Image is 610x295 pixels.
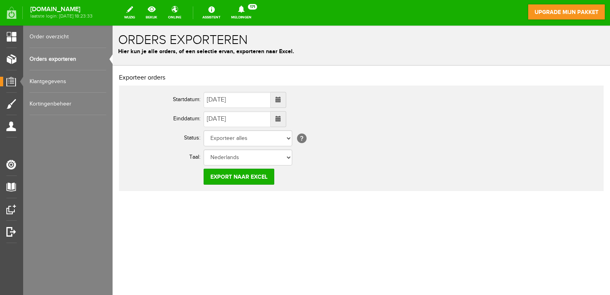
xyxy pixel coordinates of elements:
input: Datum tot... [91,86,158,102]
a: Orders exporteren [30,48,106,70]
a: wijzig [119,4,140,22]
input: Export naar Excel [91,143,162,159]
strong: [DOMAIN_NAME] [30,7,93,12]
a: Meldingen171 [226,4,256,22]
a: Klantgegevens [30,70,106,93]
th: Taal: [11,122,91,142]
a: bekijk [141,4,162,22]
input: Datum van... [91,66,158,82]
a: Order overzicht [30,26,106,48]
span: laatste login: [DATE] 18:23:33 [30,14,93,18]
h1: Orders exporteren [6,8,492,22]
a: Assistent [198,4,225,22]
span: [?] [184,108,194,118]
th: Status: [11,103,91,122]
a: online [163,4,186,22]
span: 171 [248,4,257,10]
p: Hier kun je alle orders, of een selectie ervan, exporteren naar Excel. [6,22,492,30]
a: Kortingenbeheer [30,93,106,115]
h2: Exporteer orders [6,49,491,56]
a: upgrade mijn pakket [528,4,605,20]
th: Startdatum: [11,65,91,84]
th: Einddatum: [11,84,91,103]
